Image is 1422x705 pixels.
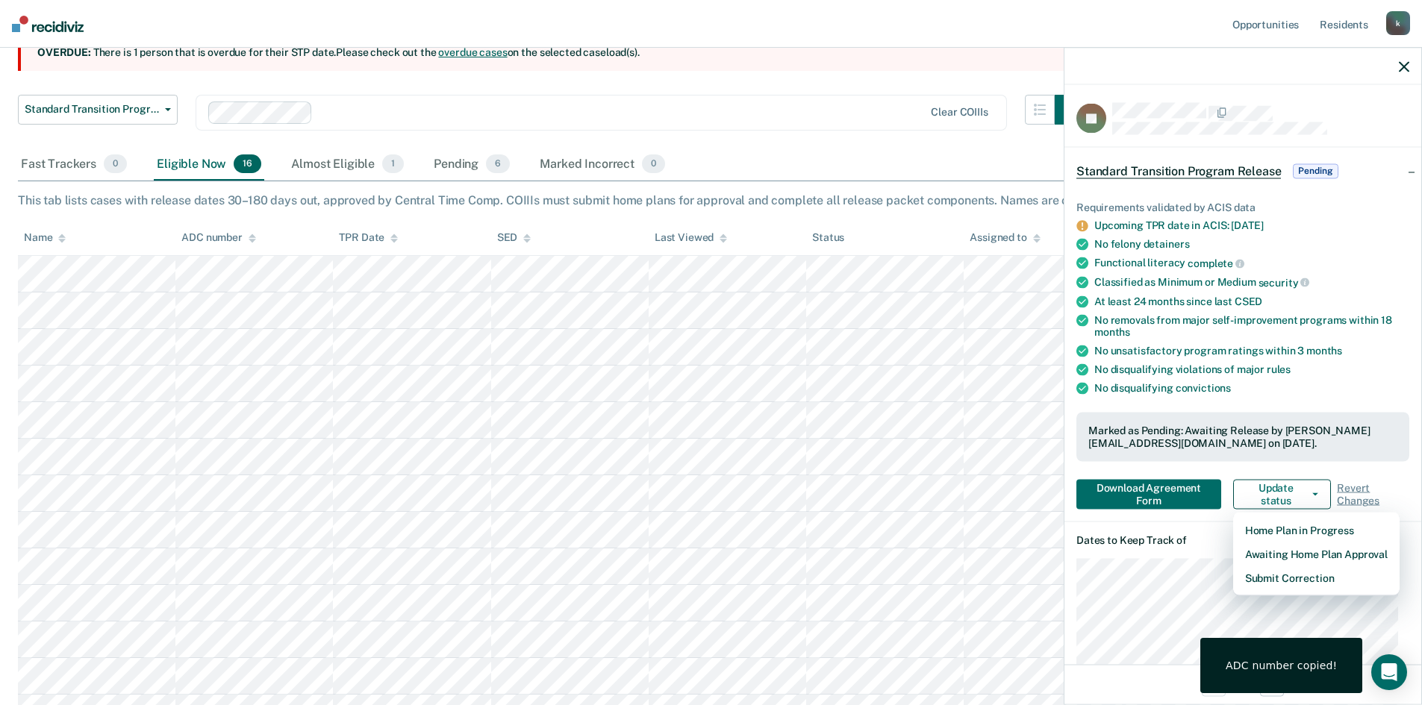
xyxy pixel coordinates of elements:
[655,231,727,244] div: Last Viewed
[18,148,130,181] div: Fast Trackers
[1094,219,1409,232] div: Upcoming TPR date in ACIS: [DATE]
[1076,479,1221,509] button: Download Agreement Form
[642,154,665,174] span: 0
[1088,424,1397,450] div: Marked as Pending: Awaiting Release by [PERSON_NAME][EMAIL_ADDRESS][DOMAIN_NAME] on [DATE].
[1076,479,1227,509] a: Download Agreement Form
[1371,654,1407,690] div: Open Intercom Messenger
[1144,238,1190,250] span: detainers
[37,46,91,58] strong: Overdue:
[24,231,66,244] div: Name
[1094,363,1409,376] div: No disqualifying violations of major
[18,193,1404,207] div: This tab lists cases with release dates 30–180 days out, approved by Central Time Comp. COIIIs mu...
[1233,518,1400,542] button: Home Plan in Progress
[431,148,513,181] div: Pending
[1226,659,1337,672] div: ADC number copied!
[812,231,844,244] div: Status
[1259,276,1310,288] span: security
[1094,313,1409,339] div: No removals from major self-improvement programs within 18
[1235,295,1262,307] span: CSED
[234,154,261,174] span: 16
[104,154,127,174] span: 0
[1188,257,1244,269] span: complete
[1076,533,1409,546] dt: Dates to Keep Track of
[18,34,1085,71] section: There is 1 person that is overdue for their STP date. Please check out the on the selected caselo...
[339,231,398,244] div: TPR Date
[970,231,1040,244] div: Assigned to
[1064,147,1421,195] div: Standard Transition Program ReleasePending
[1233,565,1400,589] button: Submit Correction
[1076,163,1281,178] span: Standard Transition Program Release
[537,148,668,181] div: Marked Incorrect
[1094,295,1409,307] div: At least 24 months since last
[1233,542,1400,565] button: Awaiting Home Plan Approval
[497,231,531,244] div: SED
[1386,11,1410,35] div: k
[1306,345,1342,357] span: months
[1337,482,1409,507] span: Revert Changes
[1064,664,1421,704] div: 1 / 17
[1176,382,1231,394] span: convictions
[25,103,159,116] span: Standard Transition Program Release
[931,106,988,119] div: Clear COIIIs
[154,148,264,181] div: Eligible Now
[1293,163,1338,178] span: Pending
[486,154,510,174] span: 6
[1094,382,1409,395] div: No disqualifying
[1076,201,1409,213] div: Requirements validated by ACIS data
[181,231,256,244] div: ADC number
[1094,276,1409,289] div: Classified as Minimum or Medium
[1094,326,1130,338] span: months
[1094,238,1409,251] div: No felony
[382,154,404,174] span: 1
[288,148,407,181] div: Almost Eligible
[12,16,84,32] img: Recidiviz
[1094,257,1409,270] div: Functional literacy
[1267,363,1291,375] span: rules
[438,46,507,58] a: overdue cases
[1094,345,1409,357] div: No unsatisfactory program ratings within 3
[1233,479,1331,509] button: Update status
